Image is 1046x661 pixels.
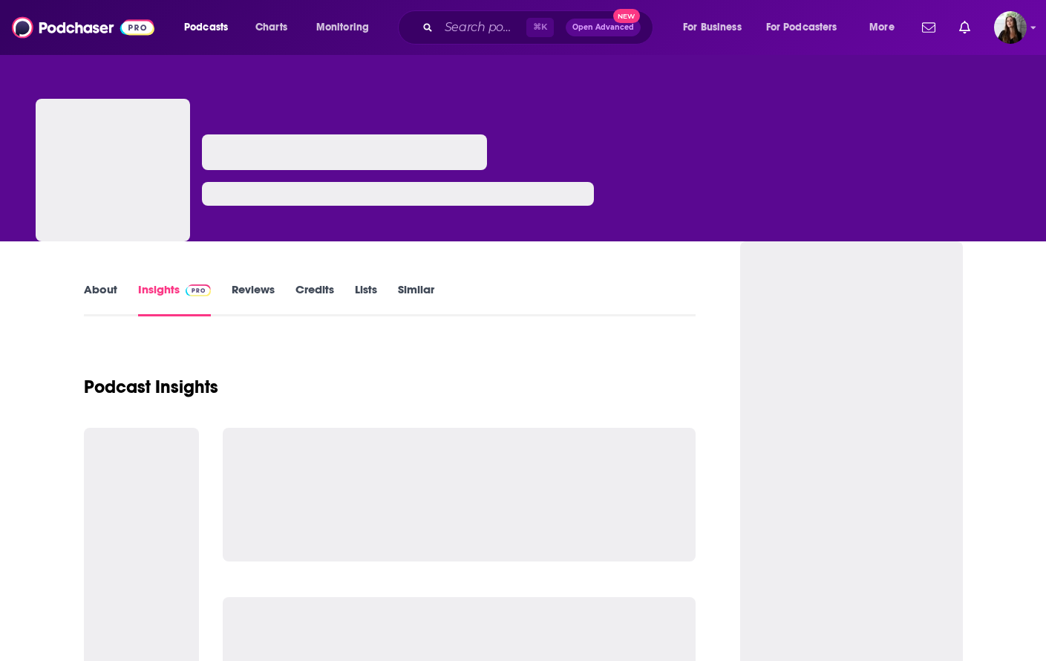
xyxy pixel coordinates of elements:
h1: Podcast Insights [84,376,218,398]
img: User Profile [994,11,1027,44]
span: For Business [683,17,742,38]
a: Similar [398,282,434,316]
span: Monitoring [316,17,369,38]
a: Show notifications dropdown [953,15,976,40]
span: Logged in as bnmartinn [994,11,1027,44]
a: InsightsPodchaser Pro [138,282,212,316]
span: Podcasts [184,17,228,38]
input: Search podcasts, credits, & more... [439,16,526,39]
img: Podchaser Pro [186,284,212,296]
a: Reviews [232,282,275,316]
span: New [613,9,640,23]
button: open menu [756,16,859,39]
a: Lists [355,282,377,316]
button: open menu [174,16,247,39]
a: About [84,282,117,316]
img: Podchaser - Follow, Share and Rate Podcasts [12,13,154,42]
a: Show notifications dropdown [916,15,941,40]
a: Credits [295,282,334,316]
button: Open AdvancedNew [566,19,641,36]
span: Open Advanced [572,24,634,31]
a: Charts [246,16,296,39]
div: Search podcasts, credits, & more... [412,10,667,45]
button: open menu [673,16,760,39]
span: More [869,17,895,38]
button: open menu [306,16,388,39]
span: ⌘ K [526,18,554,37]
span: Charts [255,17,287,38]
span: For Podcasters [766,17,837,38]
button: Show profile menu [994,11,1027,44]
button: open menu [859,16,913,39]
